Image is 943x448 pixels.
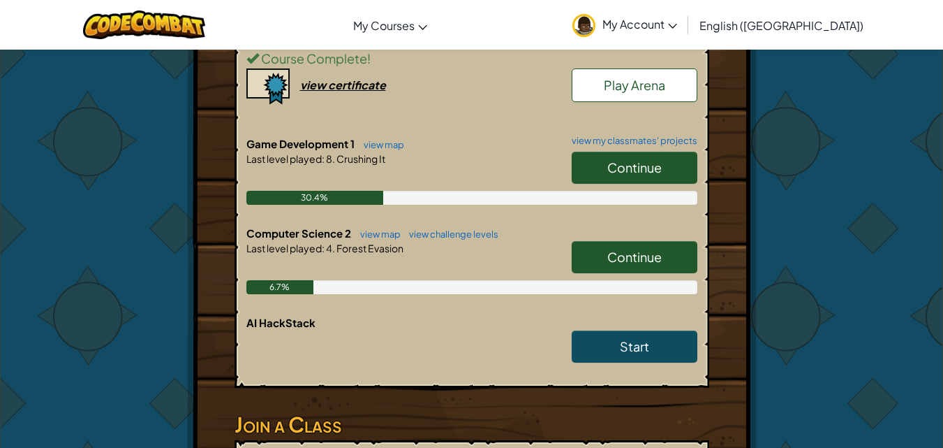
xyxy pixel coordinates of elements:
span: Play Arena [604,77,665,93]
div: 30.4% [246,191,383,205]
span: : [322,242,325,254]
span: 8. [325,152,335,165]
span: AI HackStack [246,316,315,329]
span: ! [367,50,371,66]
span: 4. [325,242,335,254]
span: Last level played [246,242,322,254]
span: Crushing It [335,152,385,165]
span: Last level played [246,152,322,165]
a: view map [353,229,401,240]
span: : [322,152,325,165]
a: view challenge levels [402,229,498,240]
span: My Account [602,17,677,31]
span: Course Complete [259,50,367,66]
a: English ([GEOGRAPHIC_DATA]) [692,6,870,44]
img: CodeCombat logo [83,10,205,39]
span: Game Development 1 [246,137,357,150]
span: Forest Evasion [335,242,403,254]
a: Start [572,331,697,363]
a: view certificate [246,78,386,92]
span: Computer Science 2 [246,226,353,240]
span: Continue [607,249,662,265]
span: Start [620,338,649,354]
div: view certificate [300,78,386,92]
span: My Courses [353,18,415,33]
span: Continue [607,159,662,175]
img: avatar [572,14,595,37]
h3: Join a Class [235,409,709,440]
img: certificate-icon.png [246,68,290,105]
a: view map [357,139,404,150]
a: view my classmates' projects [565,136,697,145]
a: My Courses [346,6,434,44]
a: My Account [565,3,684,47]
span: English ([GEOGRAPHIC_DATA]) [699,18,863,33]
div: 6.7% [246,280,314,294]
